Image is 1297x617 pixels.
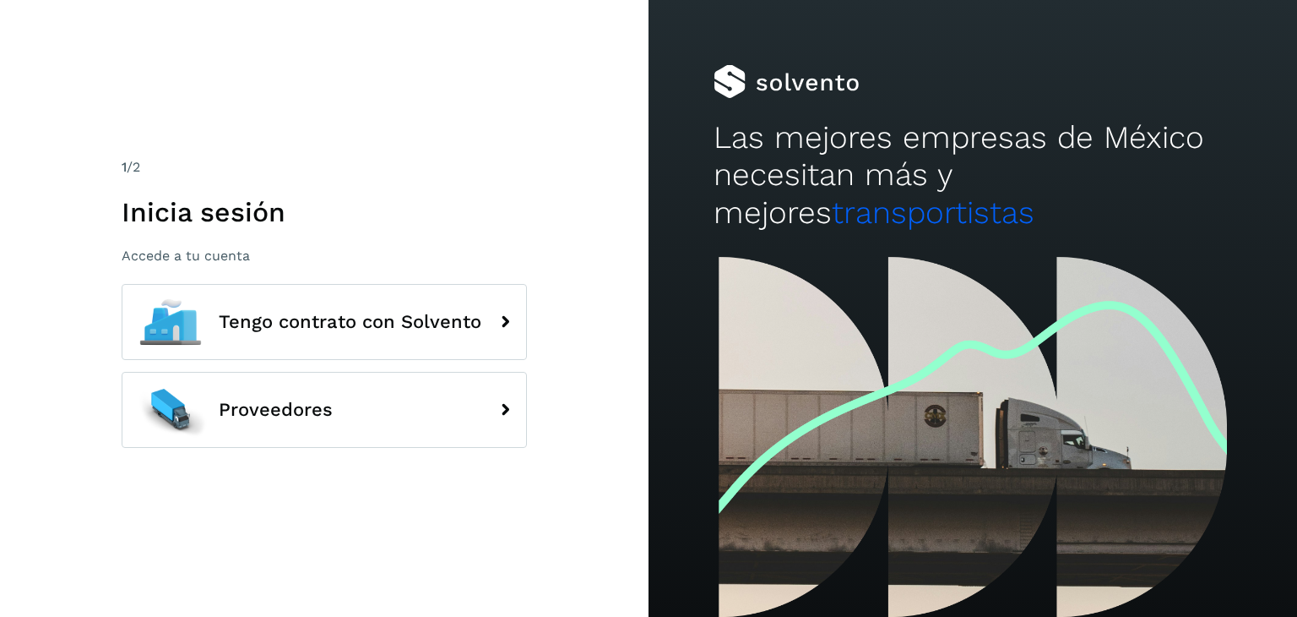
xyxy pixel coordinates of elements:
span: Tengo contrato con Solvento [219,312,481,332]
h1: Inicia sesión [122,196,527,228]
span: 1 [122,159,127,175]
button: Tengo contrato con Solvento [122,284,527,360]
button: Proveedores [122,372,527,448]
span: transportistas [832,194,1034,231]
h2: Las mejores empresas de México necesitan más y mejores [714,119,1232,232]
p: Accede a tu cuenta [122,248,527,264]
div: /2 [122,157,527,177]
span: Proveedores [219,400,333,420]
